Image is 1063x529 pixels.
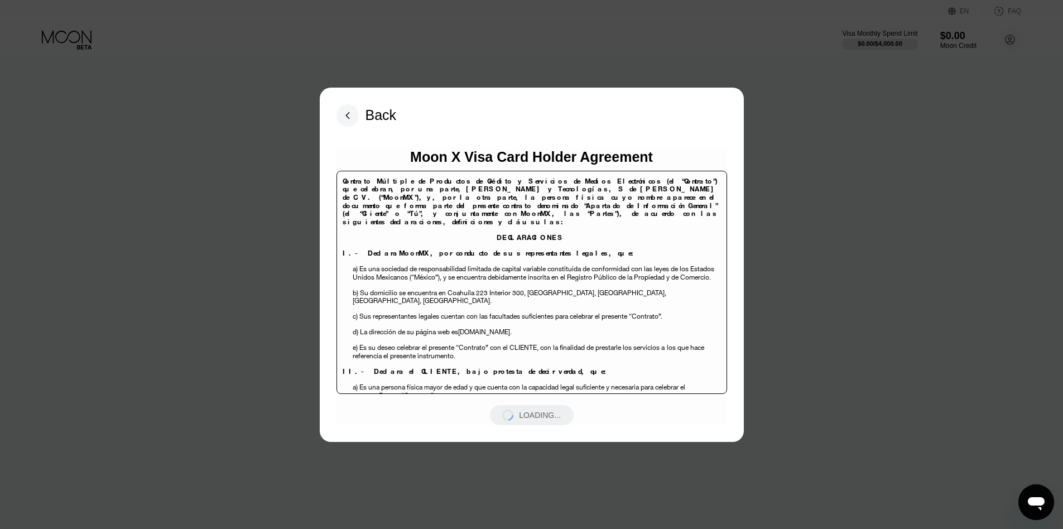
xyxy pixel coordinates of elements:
div: Back [365,107,397,123]
span: I.- Declara [343,248,399,258]
span: II.- Declara el CLIENTE, bajo protesta de decir verdad, que: [343,367,609,376]
span: , por conducto de sus representantes legales, que: [430,248,636,258]
span: b) Su domicilio se encuentra en [353,288,446,297]
span: [DOMAIN_NAME]. [458,327,512,336]
span: a) Es una sociedad de responsabilidad limitada de capital variable constituida de conformidad con... [353,264,714,282]
span: ) Sus representantes legales cuentan con las facultades suficientes para celebrar el presente “Co... [356,311,662,321]
span: MoonMX [399,248,430,258]
div: Moon X Visa Card Holder Agreement [410,149,653,165]
span: ) La dirección de su página web es [357,327,458,336]
div: Back [336,104,397,127]
span: , las “Partes”), de acuerdo con las siguientes declaraciones, definiciones y cláusulas: [343,209,718,227]
span: los que hace referencia el presente instrumento. [353,343,704,360]
span: DECLARACIONES [497,233,564,242]
span: y, por la otra parte, la persona física cuyo nombre aparece en el documento que forma parte del p... [343,193,718,218]
span: [PERSON_NAME] y Tecnologías, S de [PERSON_NAME] de C.V. (“MoonMX”), [343,184,718,202]
span: c [353,311,356,321]
span: e [353,343,356,352]
span: a) Es una persona física mayor de edad y que cuenta con la capacidad legal suficiente y necesaria... [353,382,685,400]
span: d [353,327,357,336]
iframe: Кнопка запуска окна обмена сообщениями [1018,484,1054,520]
span: s a [656,343,665,352]
span: Contrato Múltiple de Productos de Crédito y Servicios de Medios Electrónicos (el “Contrato”) que ... [343,176,718,194]
span: , [GEOGRAPHIC_DATA], [GEOGRAPHIC_DATA]. [353,288,666,306]
span: MoonMX [521,209,552,218]
span: Coahuila 223 Interior 300, [GEOGRAPHIC_DATA], [GEOGRAPHIC_DATA] [448,288,665,297]
span: ) Es su deseo celebrar el presente “Contrato” con el CLIENTE, con la finalidad de prestarle los s... [356,343,656,352]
